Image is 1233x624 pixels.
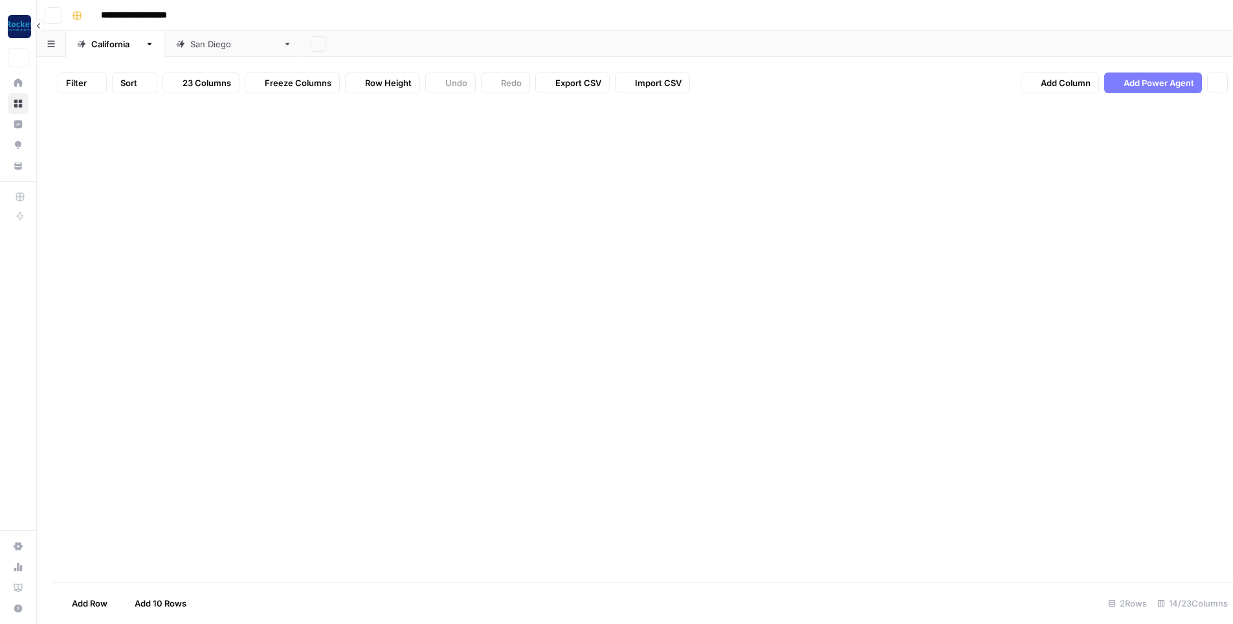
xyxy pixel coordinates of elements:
[52,593,115,614] button: Add Row
[8,135,28,155] a: Opportunities
[345,72,420,93] button: Row Height
[535,72,610,93] button: Export CSV
[425,72,476,93] button: Undo
[120,76,137,89] span: Sort
[72,597,107,610] span: Add Row
[190,38,278,50] div: [GEOGRAPHIC_DATA]
[8,577,28,598] a: Learning Hub
[445,76,467,89] span: Undo
[8,155,28,176] a: Your Data
[8,557,28,577] a: Usage
[615,72,690,93] button: Import CSV
[8,10,28,43] button: Workspace: Rocket Pilots
[58,72,107,93] button: Filter
[165,31,303,57] a: [GEOGRAPHIC_DATA]
[501,76,522,89] span: Redo
[265,76,331,89] span: Freeze Columns
[245,72,340,93] button: Freeze Columns
[8,72,28,93] a: Home
[8,15,31,38] img: Rocket Pilots Logo
[481,72,530,93] button: Redo
[8,536,28,557] a: Settings
[8,598,28,619] button: Help + Support
[66,31,165,57] a: [US_STATE]
[8,93,28,114] a: Browse
[112,72,157,93] button: Sort
[135,597,186,610] span: Add 10 Rows
[66,76,87,89] span: Filter
[555,76,601,89] span: Export CSV
[365,76,412,89] span: Row Height
[183,76,231,89] span: 23 Columns
[8,114,28,135] a: Insights
[91,38,140,50] div: [US_STATE]
[162,72,239,93] button: 23 Columns
[115,593,194,614] button: Add 10 Rows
